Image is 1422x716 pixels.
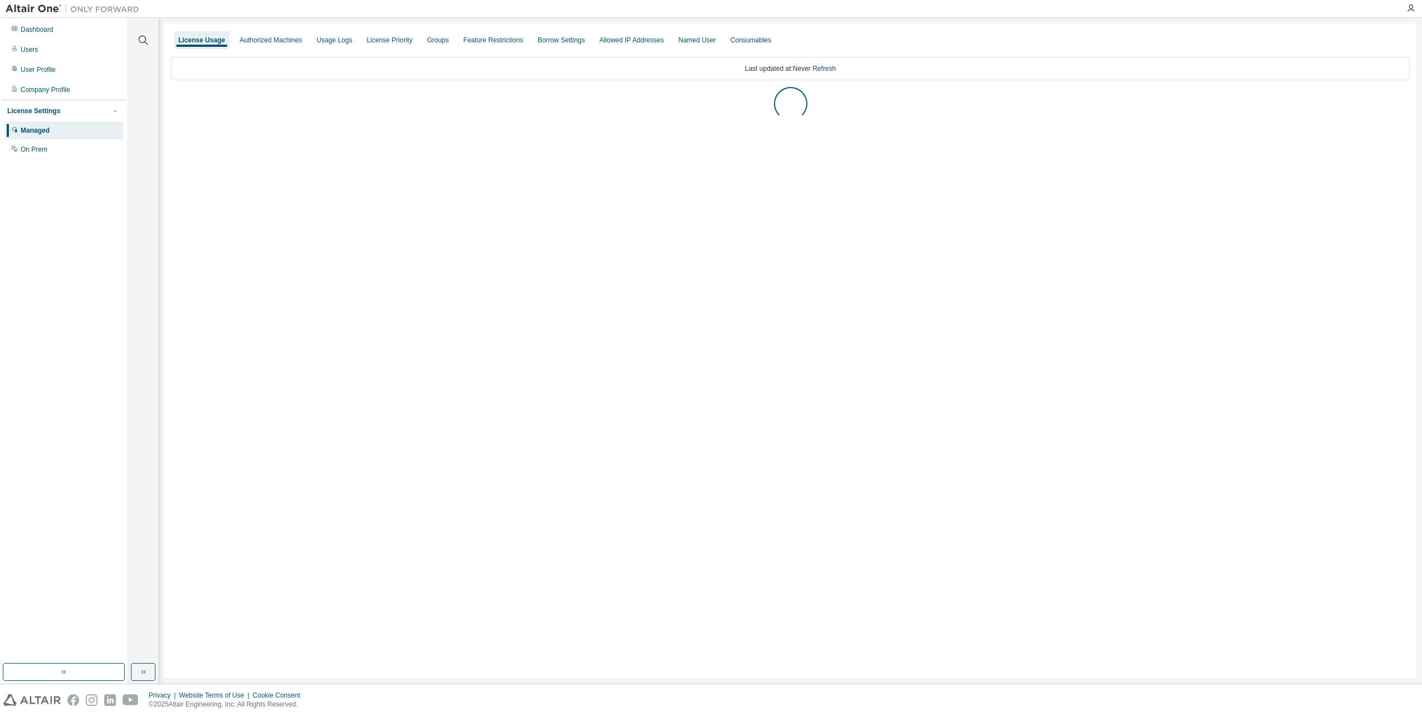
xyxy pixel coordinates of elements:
img: linkedin.svg [104,694,116,706]
div: Usage Logs [316,36,352,45]
div: License Usage [178,36,225,45]
img: instagram.svg [86,694,98,706]
div: License Priority [367,36,412,45]
div: Dashboard [21,25,53,34]
div: Privacy [149,691,179,700]
div: License Settings [7,107,60,115]
div: Last updated at: Never [171,57,1410,80]
img: youtube.svg [123,694,139,706]
a: Refresh [812,65,836,72]
p: © 2025 Altair Engineering, Inc. All Rights Reserved. [149,700,307,709]
div: Allowed IP Addresses [600,36,664,45]
div: Cookie Consent [252,691,306,700]
div: Borrow Settings [538,36,585,45]
div: User Profile [21,65,56,74]
div: Managed [21,126,50,135]
div: Website Terms of Use [179,691,252,700]
div: Consumables [731,36,771,45]
div: Company Profile [21,85,70,94]
div: On Prem [21,145,47,154]
div: Authorized Machines [240,36,302,45]
div: Users [21,45,38,54]
div: Named User [678,36,715,45]
img: altair_logo.svg [3,694,61,706]
img: Altair One [6,3,145,14]
div: Feature Restrictions [464,36,523,45]
div: Groups [427,36,449,45]
img: facebook.svg [67,694,79,706]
